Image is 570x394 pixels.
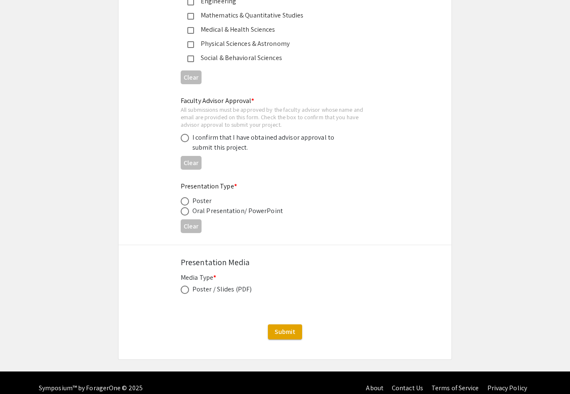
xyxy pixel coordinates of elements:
[194,53,369,63] div: Social & Behavioral Sciences
[194,39,369,49] div: Physical Sciences & Astronomy
[181,106,376,128] div: All submissions must be approved by the faculty advisor whose name and email are provided on this...
[6,356,35,388] iframe: Chat
[181,96,255,105] mat-label: Faculty Advisor Approval
[431,384,479,392] a: Terms of Service
[194,10,369,20] div: Mathematics & Quantitative Studies
[366,384,383,392] a: About
[392,384,423,392] a: Contact Us
[181,156,202,170] button: Clear
[192,206,283,216] div: Oral Presentation/ PowerPoint
[181,256,389,269] div: Presentation Media
[181,70,202,84] button: Clear
[194,25,369,35] div: Medical & Health Sciences
[487,384,527,392] a: Privacy Policy
[268,324,302,339] button: Submit
[192,133,338,153] div: I confirm that I have obtained advisor approval to submit this project.
[192,284,252,294] div: Poster / Slides (PDF)
[181,182,237,191] mat-label: Presentation Type
[192,196,212,206] div: Poster
[181,273,216,282] mat-label: Media Type
[275,327,295,336] span: Submit
[181,219,202,233] button: Clear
